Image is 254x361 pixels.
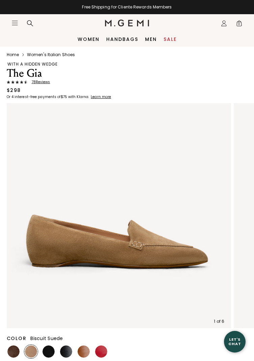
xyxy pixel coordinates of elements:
div: Let's Chat [224,337,246,346]
a: Women [78,37,100,42]
div: 1 of 6 [214,319,224,324]
klarna-placement-style-cta: Learn more [91,94,111,99]
img: Biscuit Suede [25,345,37,358]
a: Men [145,37,157,42]
a: Handbags [106,37,138,42]
a: Home [7,52,19,57]
img: Black Suede [43,345,55,358]
div: With a hidden wedge [7,62,111,67]
span: Biscuit Suede [30,335,63,342]
h1: The Gia [7,67,111,80]
div: $298 [7,87,21,94]
a: Sale [164,37,177,42]
a: Women's Italian Shoes [27,52,75,57]
a: Learn more [90,95,111,99]
klarna-placement-style-body: Or 4 interest-free payments of [7,94,61,99]
img: Tan Tumbled Leather [78,345,90,358]
span: 0 [236,21,243,28]
img: Black Tumbled Leather [60,345,72,358]
button: Open site menu [11,20,18,26]
h2: Color [7,336,27,341]
img: Sunset Red Tumbled Leather [95,345,107,358]
a: 78Reviews [7,80,111,84]
klarna-placement-style-amount: $75 [61,94,67,99]
img: Chocolate Suede [7,345,20,358]
klarna-placement-style-body: with Klarna [68,94,90,99]
img: The Gia [6,103,231,328]
span: 78 Review s [28,80,50,84]
img: M.Gemi [105,20,149,26]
